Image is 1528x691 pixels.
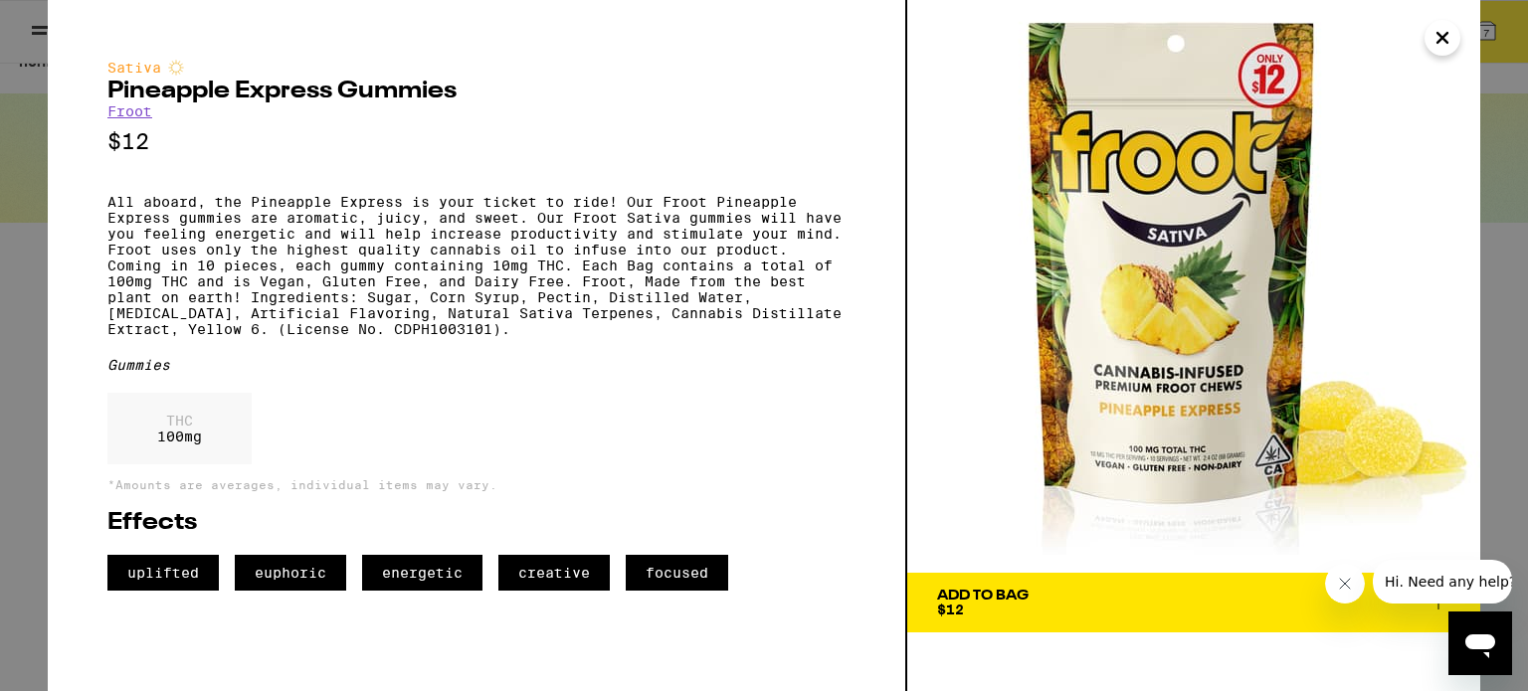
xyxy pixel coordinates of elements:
[1373,560,1512,604] iframe: Message from company
[362,555,482,591] span: energetic
[907,573,1480,632] button: Add To Bag$12
[107,357,846,373] div: Gummies
[498,555,610,591] span: creative
[107,511,846,535] h2: Effects
[157,413,202,429] p: THC
[937,602,964,617] span: $12
[107,393,252,464] div: 100 mg
[107,555,219,591] span: uplifted
[1448,611,1512,675] iframe: Button to launch messaging window
[107,194,846,337] p: All aboard, the Pineapple Express is your ticket to ride! Our Froot Pineapple Express gummies are...
[107,60,846,76] div: Sativa
[107,129,846,154] p: $12
[168,60,184,76] img: sativaColor.svg
[107,478,846,491] p: *Amounts are averages, individual items may vary.
[107,103,152,119] a: Froot
[937,589,1029,603] div: Add To Bag
[235,555,346,591] span: euphoric
[1325,564,1365,604] iframe: Close message
[107,80,846,103] h2: Pineapple Express Gummies
[626,555,728,591] span: focused
[12,14,143,30] span: Hi. Need any help?
[1425,20,1460,56] button: Close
